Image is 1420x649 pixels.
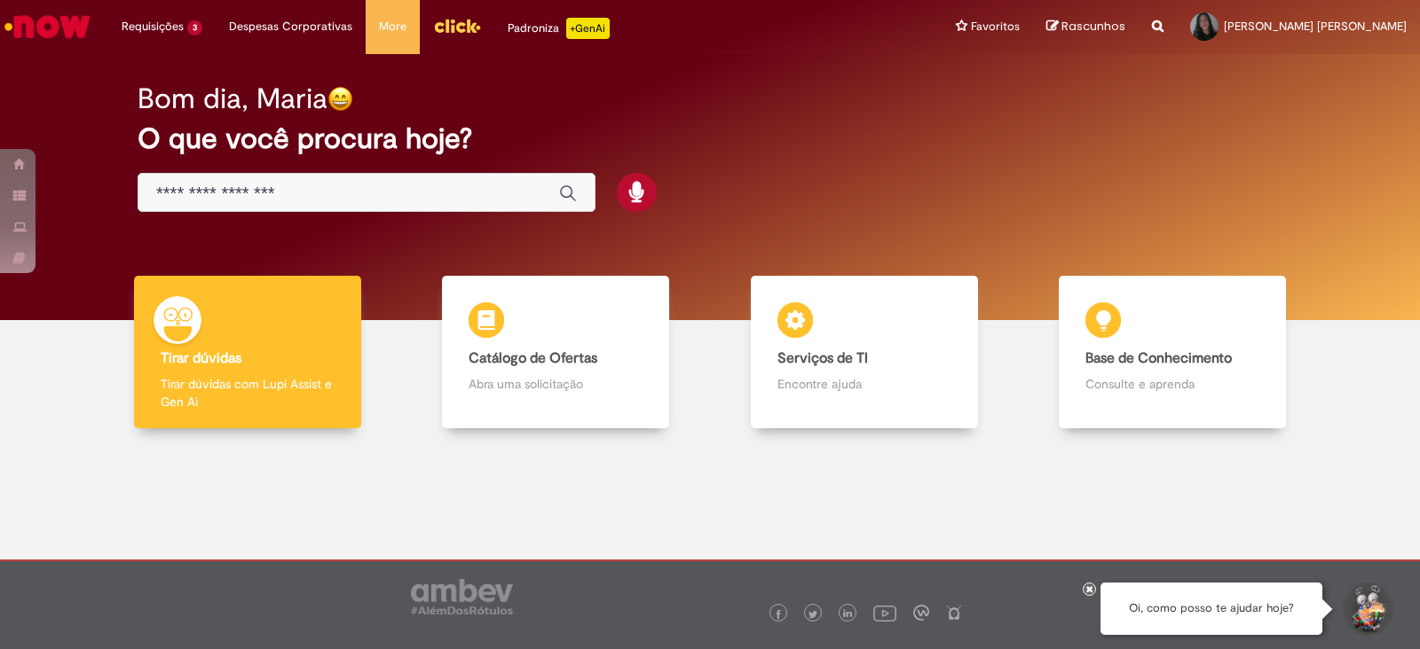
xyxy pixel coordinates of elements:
[122,18,184,35] span: Requisições
[2,9,93,44] img: ServiceNow
[433,12,481,39] img: click_logo_yellow_360x200.png
[229,18,352,35] span: Despesas Corporativas
[566,18,610,39] p: +GenAi
[469,349,597,367] b: Catálogo de Ofertas
[913,605,929,621] img: logo_footer_workplace.png
[402,276,711,429] a: Catálogo de Ofertas Abra uma solicitação
[379,18,406,35] span: More
[1085,349,1232,367] b: Base de Conhecimento
[1019,276,1328,429] a: Base de Conhecimento Consulte e aprenda
[843,609,852,620] img: logo_footer_linkedin.png
[187,20,202,35] span: 3
[1224,19,1407,34] span: [PERSON_NAME] [PERSON_NAME]
[1340,583,1393,636] button: Iniciar Conversa de Suporte
[774,610,783,619] img: logo_footer_facebook.png
[508,18,610,39] div: Padroniza
[1061,18,1125,35] span: Rascunhos
[777,349,868,367] b: Serviços de TI
[138,83,327,114] h2: Bom dia, Maria
[1085,375,1259,393] p: Consulte e aprenda
[710,276,1019,429] a: Serviços de TI Encontre ajuda
[469,375,643,393] p: Abra uma solicitação
[1046,19,1125,35] a: Rascunhos
[93,276,402,429] a: Tirar dúvidas Tirar dúvidas com Lupi Assist e Gen Ai
[777,375,951,393] p: Encontre ajuda
[161,375,335,411] p: Tirar dúvidas com Lupi Assist e Gen Ai
[138,123,1282,154] h2: O que você procura hoje?
[161,349,241,367] b: Tirar dúvidas
[946,605,962,621] img: logo_footer_naosei.png
[809,610,817,619] img: logo_footer_twitter.png
[327,86,353,112] img: happy-face.png
[971,18,1020,35] span: Favoritos
[873,601,896,624] img: logo_footer_youtube.png
[411,579,513,614] img: logo_footer_ambev_rotulo_gray.png
[1100,583,1322,635] div: Oi, como posso te ajudar hoje?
